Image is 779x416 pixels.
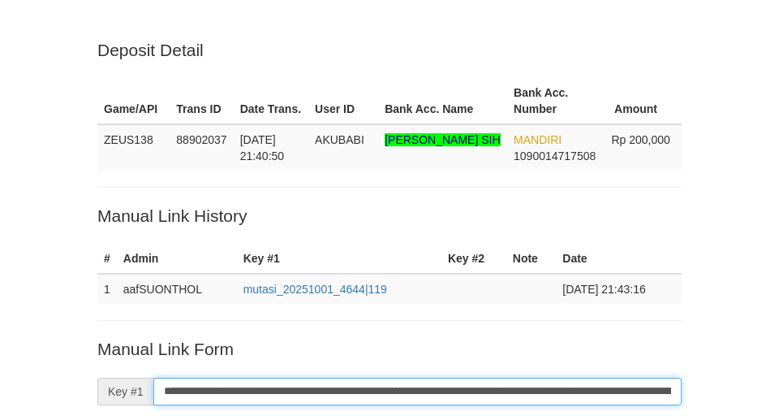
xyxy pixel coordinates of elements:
[308,78,378,124] th: User ID
[240,133,285,162] span: [DATE] 21:40:50
[611,133,669,146] span: Rp 200,000
[556,274,682,304] td: [DATE] 21:43:16
[514,133,562,146] span: MANDIRI
[507,78,605,124] th: Bank Acc. Number
[97,337,682,361] p: Manual Link Form
[234,78,308,124] th: Date Trans.
[97,204,682,227] p: Manual Link History
[237,244,441,274] th: Key #1
[441,244,506,274] th: Key #2
[117,244,237,274] th: Admin
[315,133,364,146] span: AKUBABI
[97,124,170,171] td: ZEUS138
[97,38,682,62] p: Deposit Detail
[378,78,507,124] th: Bank Acc. Name
[514,149,596,162] span: Copy 1090014717508 to clipboard
[97,378,153,405] span: Key #1
[170,78,233,124] th: Trans ID
[97,244,117,274] th: #
[506,244,557,274] th: Note
[385,133,500,146] span: Nama rekening >18 huruf, harap diedit
[556,244,682,274] th: Date
[605,78,682,124] th: Amount
[117,274,237,304] td: aafSUONTHOL
[97,274,117,304] td: 1
[170,124,233,171] td: 88902037
[243,283,387,296] a: mutasi_20251001_4644|119
[97,78,170,124] th: Game/API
